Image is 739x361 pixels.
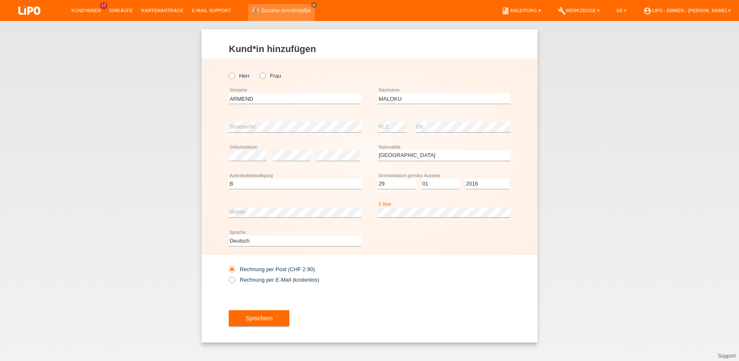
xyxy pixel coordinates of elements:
[105,8,137,13] a: Einkäufe
[639,8,735,13] a: account_circleLIPO - Emmen - [PERSON_NAME] ▾
[558,7,566,15] i: build
[137,8,188,13] a: Kartenanträge
[8,17,50,24] a: LIPO pay
[312,3,316,7] i: close
[497,8,545,13] a: bookAnleitung ▾
[246,315,273,322] span: Speichern
[188,8,236,13] a: E-Mail Support
[229,73,250,79] label: Herr
[229,310,289,326] button: Speichern
[229,266,315,272] label: Rechnung per Post (CHF 2.90)
[501,7,510,15] i: book
[259,73,265,78] input: Frau
[229,277,319,283] label: Rechnung per E-Mail (kostenlos)
[643,7,652,15] i: account_circle
[229,73,234,78] input: Herr
[612,8,631,13] a: DE ▾
[311,2,317,8] a: close
[553,8,604,13] a: buildWerkzeuge ▾
[100,2,107,9] span: 13
[259,73,281,79] label: Frau
[718,353,736,359] a: Support
[67,8,105,13] a: Kund*innen
[229,277,234,287] input: Rechnung per E-Mail (kostenlos)
[261,7,311,13] a: Suzana novobrdalija
[229,266,234,277] input: Rechnung per Post (CHF 2.90)
[229,44,510,54] h1: Kund*in hinzufügen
